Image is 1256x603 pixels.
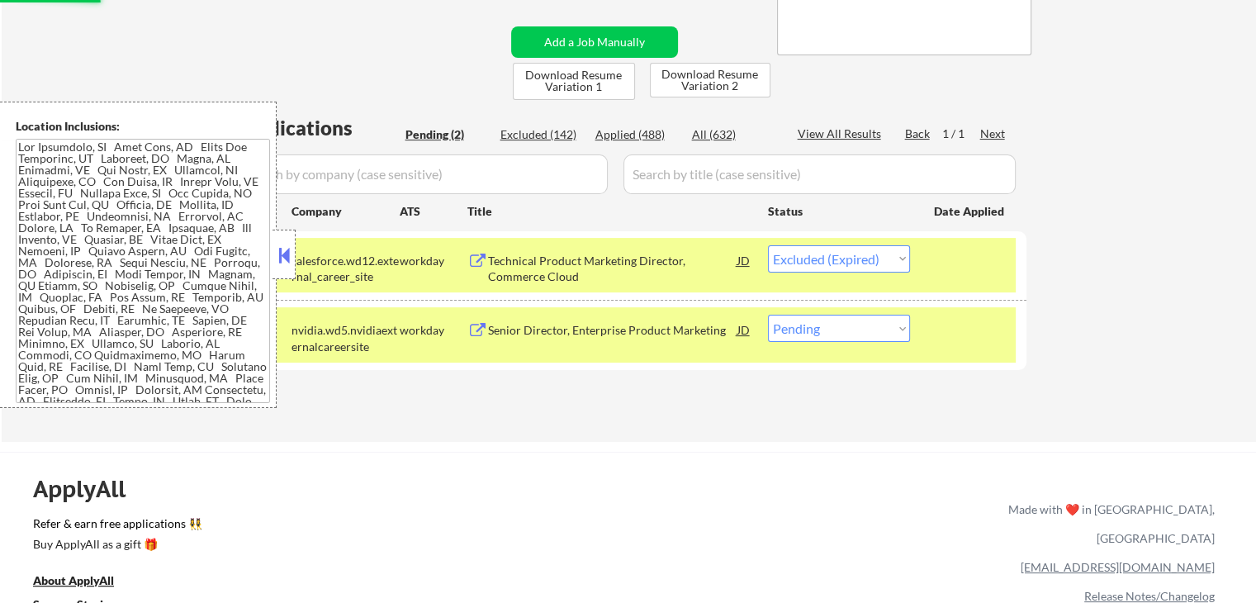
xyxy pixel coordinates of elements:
[405,126,488,143] div: Pending (2)
[1021,560,1215,574] a: [EMAIL_ADDRESS][DOMAIN_NAME]
[768,196,910,226] div: Status
[513,63,635,100] button: Download Resume Variation 1
[291,203,400,220] div: Company
[291,253,400,285] div: salesforce.wd12.external_career_site
[236,118,400,138] div: Applications
[33,572,137,592] a: About ApplyAll
[736,315,752,344] div: JD
[467,203,752,220] div: Title
[400,203,467,220] div: ATS
[692,126,775,143] div: All (632)
[1002,495,1215,553] div: Made with ❤️ in [GEOGRAPHIC_DATA], [GEOGRAPHIC_DATA]
[905,126,931,142] div: Back
[33,475,145,503] div: ApplyAll
[595,126,678,143] div: Applied (488)
[488,253,737,285] div: Technical Product Marketing Director, Commerce Cloud
[798,126,886,142] div: View All Results
[400,253,467,269] div: workday
[16,118,270,135] div: Location Inclusions:
[291,322,400,354] div: nvidia.wd5.nvidiaexternalcareersite
[33,539,198,550] div: Buy ApplyAll as a gift 🎁
[942,126,980,142] div: 1 / 1
[33,535,198,556] a: Buy ApplyAll as a gift 🎁
[623,154,1016,194] input: Search by title (case sensitive)
[511,26,678,58] button: Add a Job Manually
[650,63,770,97] button: Download Resume Variation 2
[400,322,467,339] div: workday
[488,322,737,339] div: Senior Director, Enterprise Product Marketing
[500,126,583,143] div: Excluded (142)
[934,203,1007,220] div: Date Applied
[980,126,1007,142] div: Next
[736,245,752,275] div: JD
[236,154,608,194] input: Search by company (case sensitive)
[33,573,114,587] u: About ApplyAll
[33,518,663,535] a: Refer & earn free applications 👯‍♀️
[1084,589,1215,603] a: Release Notes/Changelog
